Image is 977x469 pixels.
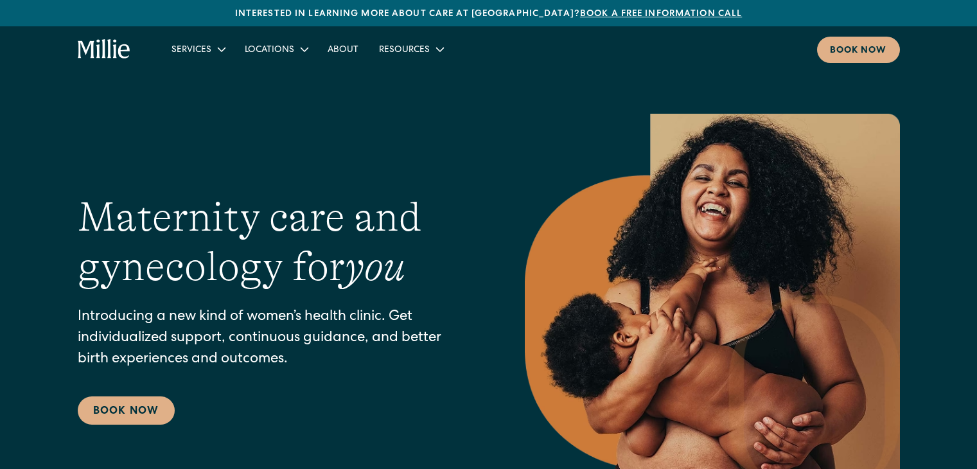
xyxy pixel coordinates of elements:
[234,39,317,60] div: Locations
[78,396,175,425] a: Book Now
[317,39,369,60] a: About
[245,44,294,57] div: Locations
[345,243,405,290] em: you
[379,44,430,57] div: Resources
[78,307,473,371] p: Introducing a new kind of women’s health clinic. Get individualized support, continuous guidance,...
[369,39,453,60] div: Resources
[78,39,131,60] a: home
[172,44,211,57] div: Services
[78,193,473,292] h1: Maternity care and gynecology for
[830,44,887,58] div: Book now
[161,39,234,60] div: Services
[817,37,900,63] a: Book now
[580,10,742,19] a: Book a free information call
